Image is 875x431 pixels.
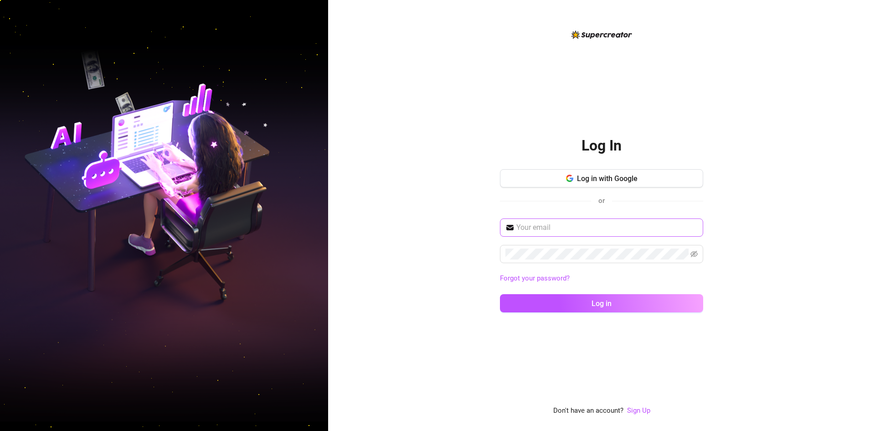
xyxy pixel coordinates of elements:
[500,294,703,312] button: Log in
[500,169,703,187] button: Log in with Google
[571,31,632,39] img: logo-BBDzfeDw.svg
[500,274,570,282] a: Forgot your password?
[690,250,698,258] span: eye-invisible
[577,174,638,183] span: Log in with Google
[598,197,605,205] span: or
[627,406,650,415] a: Sign Up
[582,136,622,155] h2: Log In
[500,273,703,284] a: Forgot your password?
[627,405,650,416] a: Sign Up
[516,222,698,233] input: Your email
[592,299,612,308] span: Log in
[553,405,623,416] span: Don't have an account?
